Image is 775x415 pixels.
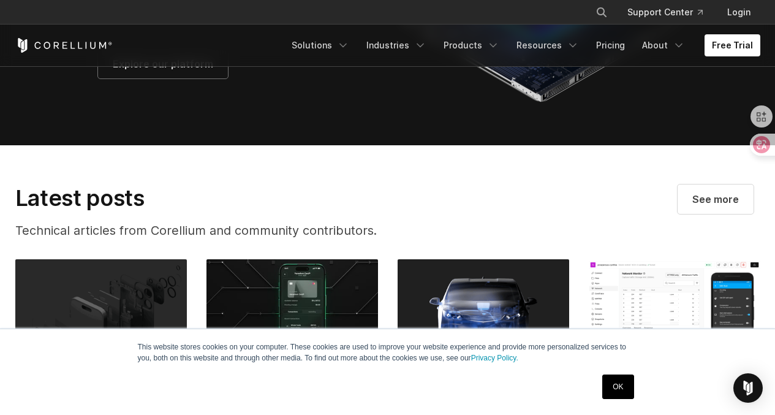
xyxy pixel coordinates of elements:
img: Building a Firmware Package for Corellium Atlas [398,259,569,366]
button: Search [591,1,613,23]
a: Login [717,1,760,23]
p: This website stores cookies on your computer. These cookies are used to improve your website expe... [138,341,638,364]
a: OK [602,375,633,399]
img: Healthcare Mobile App Development: Mergers and Acquisitions Increase Risks [206,259,378,366]
span: See more [692,192,739,207]
a: Support Center [618,1,713,23]
a: Pricing [589,34,632,56]
a: About [635,34,692,56]
img: How Stronger Security for Mobile OS Creates Challenges for Testing Applications [15,259,187,366]
a: Free Trial [705,34,760,56]
div: Navigation Menu [581,1,760,23]
img: Runtime Application Security: From ASPM to Real-Time Detection [589,259,760,366]
a: Visit our blog [678,185,754,214]
a: Solutions [284,34,357,56]
a: Privacy Policy. [471,354,518,362]
a: Corellium Home [15,38,113,53]
p: Technical articles from Corellium and community contributors. [15,221,433,240]
div: Navigation Menu [284,34,760,56]
a: Resources [509,34,586,56]
a: Products [436,34,507,56]
div: Open Intercom Messenger [733,373,763,403]
a: Industries [359,34,434,56]
h2: Latest posts [15,185,433,211]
